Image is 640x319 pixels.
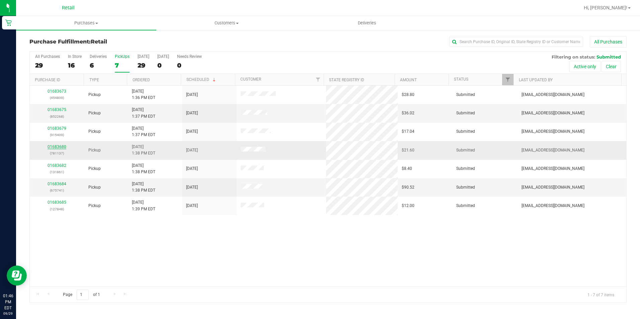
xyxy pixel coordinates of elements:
span: Pickup [88,92,101,98]
span: [DATE] [186,184,198,191]
a: 01683680 [48,144,66,149]
a: 01683685 [48,200,66,205]
a: Customer [240,77,261,82]
p: 09/29 [3,311,13,316]
a: Deliveries [297,16,437,30]
a: Status [454,77,468,82]
div: Needs Review [177,54,202,59]
a: Filter [313,74,324,85]
span: Retail [91,38,107,45]
span: [DATE] 1:37 PM EDT [132,125,155,138]
span: [DATE] 1:38 PM EDT [132,144,155,156]
span: $8.40 [402,166,412,172]
a: Last Updated By [519,78,553,82]
input: Search Purchase ID, Original ID, State Registry ID or Customer Name... [449,37,583,47]
span: Pickup [88,184,101,191]
span: $90.52 [402,184,414,191]
p: (675741) [34,187,80,194]
span: $28.80 [402,92,414,98]
div: 16 [68,62,82,69]
span: Submitted [456,128,475,135]
span: [DATE] [186,166,198,172]
span: Submitted [456,92,475,98]
span: Submitted [456,110,475,116]
button: All Purchases [590,36,627,47]
span: [DATE] 1:39 PM EDT [132,199,155,212]
span: [DATE] [186,203,198,209]
span: Submitted [456,166,475,172]
span: $12.00 [402,203,414,209]
a: Purchases [16,16,156,30]
div: In Store [68,54,82,59]
p: 01:46 PM EDT [3,293,13,311]
span: Purchases [16,20,156,26]
span: Pickup [88,128,101,135]
span: Filtering on status: [552,54,595,60]
a: 01683679 [48,126,66,131]
span: [EMAIL_ADDRESS][DOMAIN_NAME] [522,128,584,135]
span: [EMAIL_ADDRESS][DOMAIN_NAME] [522,166,584,172]
div: 29 [35,62,60,69]
span: Submitted [596,54,621,60]
a: Filter [502,74,513,85]
div: Deliveries [90,54,107,59]
div: 0 [177,62,202,69]
span: Customers [157,20,296,26]
span: [EMAIL_ADDRESS][DOMAIN_NAME] [522,147,584,153]
inline-svg: Retail [5,19,12,26]
a: Ordered [133,78,150,82]
div: [DATE] [157,54,169,59]
span: [DATE] [186,128,198,135]
p: (454809) [34,95,80,101]
a: 01683673 [48,89,66,94]
iframe: Resource center [7,265,27,286]
span: Submitted [456,184,475,191]
span: [DATE] [186,110,198,116]
span: Submitted [456,147,475,153]
span: Deliveries [349,20,385,26]
span: [DATE] [186,147,198,153]
span: 1 - 7 of 7 items [582,290,620,300]
div: [DATE] [138,54,149,59]
span: [DATE] [186,92,198,98]
span: [EMAIL_ADDRESS][DOMAIN_NAME] [522,92,584,98]
span: [DATE] 1:38 PM EDT [132,181,155,194]
a: Type [89,78,99,82]
p: (852268) [34,113,80,120]
a: 01683684 [48,182,66,186]
p: (131861) [34,169,80,175]
span: $17.04 [402,128,414,135]
span: Pickup [88,147,101,153]
span: Pickup [88,110,101,116]
span: [EMAIL_ADDRESS][DOMAIN_NAME] [522,110,584,116]
div: 29 [138,62,149,69]
a: 01683682 [48,163,66,168]
a: Customers [156,16,297,30]
span: Retail [62,5,75,11]
a: Purchase ID [35,78,60,82]
a: Amount [400,78,417,82]
div: 6 [90,62,107,69]
div: 7 [115,62,130,69]
div: 0 [157,62,169,69]
input: 1 [77,290,89,300]
p: (127848) [34,206,80,212]
button: Active only [569,61,601,72]
span: Pickup [88,203,101,209]
span: Submitted [456,203,475,209]
span: $36.02 [402,110,414,116]
h3: Purchase Fulfillment: [29,39,229,45]
a: State Registry ID [329,78,364,82]
span: [EMAIL_ADDRESS][DOMAIN_NAME] [522,184,584,191]
span: Page of 1 [57,290,105,300]
button: Clear [602,61,621,72]
span: [DATE] 1:37 PM EDT [132,107,155,119]
div: PickUps [115,54,130,59]
p: (915409) [34,132,80,138]
a: 01683675 [48,107,66,112]
span: Pickup [88,166,101,172]
span: Hi, [PERSON_NAME]! [584,5,627,10]
span: [DATE] 1:38 PM EDT [132,163,155,175]
p: (781137) [34,150,80,156]
a: Scheduled [186,77,217,82]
